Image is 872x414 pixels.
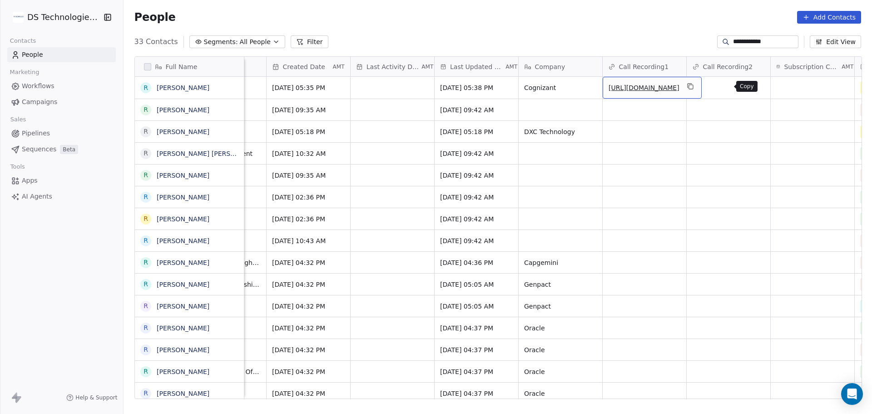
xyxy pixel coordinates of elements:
span: [DATE] 04:32 PM [272,345,345,354]
a: [PERSON_NAME] [157,324,209,332]
span: AMT [842,63,853,70]
a: Campaigns [7,95,116,110]
div: R [144,345,148,354]
a: People [7,47,116,62]
span: [DATE] 05:05 AM [440,302,513,311]
span: Oracle [524,367,597,376]
a: [URL][DOMAIN_NAME] [609,84,679,91]
span: Company [535,62,565,71]
span: [DATE] 05:18 PM [272,127,345,136]
span: [DATE] 05:38 PM [440,83,513,92]
div: R [144,389,148,398]
div: R [144,236,148,245]
a: Pipelines [7,126,116,141]
span: [DATE] 09:42 AM [440,105,513,115]
p: Copy [740,83,754,90]
button: DS Technologies Inc [11,10,97,25]
span: AMT [421,63,433,70]
span: [DATE] 04:32 PM [272,280,345,289]
span: Global Delivery Head - Latam [113,214,261,224]
span: [DATE] 09:35 AM [272,171,345,180]
span: DXC Technology [524,127,597,136]
span: [DATE] 02:36 PM [272,193,345,202]
span: [DATE] 04:37 PM [440,389,513,398]
span: Delivery Head - Sap [113,193,261,202]
span: Created Date [283,62,325,71]
span: Senior Vice President, Sales And Relationship Leader, Banking And Capital Markets [113,280,261,289]
span: [DATE] 04:36 PM [440,258,513,267]
a: [PERSON_NAME] [157,128,209,135]
span: 33 Contacts [134,36,178,47]
span: Cognizant [524,83,597,92]
a: SequencesBeta [7,142,116,157]
img: DS%20Updated%20Logo.jpg [13,12,24,23]
span: Talent Acquisition Manager [113,105,261,115]
span: Marketing [6,65,43,79]
a: [PERSON_NAME] [157,346,209,354]
span: [DATE] 09:42 AM [440,171,513,180]
span: AMT [505,63,517,70]
span: [DATE] 09:42 AM [440,193,513,202]
span: Oracle [524,345,597,354]
a: [PERSON_NAME] [157,172,209,179]
span: All People [240,37,271,47]
span: [DATE] 04:32 PM [272,389,345,398]
span: AMT [333,63,345,70]
span: Talent Acquisition Manager [113,171,261,180]
div: grid [135,77,244,399]
div: Last Activity DateAMT [351,57,434,76]
div: Created DateAMT [267,57,350,76]
div: R [144,127,148,136]
span: Sequences [22,145,56,154]
div: R [144,214,148,224]
div: R [144,149,148,158]
span: Vice President And Head | Ai And Ml | Insights And Data | Financial Services [113,258,261,267]
span: [DATE] 09:42 AM [440,149,513,158]
a: [PERSON_NAME] [157,84,209,91]
div: R [144,367,148,376]
div: Open Intercom Messenger [841,383,863,405]
span: [DATE] 04:32 PM [272,258,345,267]
button: Edit View [810,35,861,48]
span: [DATE] 05:35 PM [272,83,345,92]
span: Full Name [166,62,198,71]
a: [PERSON_NAME] [157,368,209,375]
span: [DATE] 04:37 PM [440,367,513,376]
span: [DATE] 10:32 AM [272,149,345,158]
span: [DATE] 04:32 PM [272,302,345,311]
span: [DATE] 04:37 PM [440,324,513,333]
span: [DATE] 04:32 PM [272,324,345,333]
span: Cognizant | Client Partner [113,83,261,92]
span: Oracle [524,389,597,398]
div: R [144,170,148,180]
span: Beta [60,145,78,154]
span: Head Of Talent Acquisition [113,236,261,245]
div: R [144,301,148,311]
div: Call Recording2 [687,57,770,76]
span: Technical Account Manager [113,127,261,136]
span: [DATE] 05:05 AM [440,280,513,289]
span: DS Technologies Inc [27,11,101,23]
span: Help & Support [75,394,117,401]
div: R [144,192,148,202]
span: [DATE] 09:42 AM [440,214,513,224]
a: AI Agents [7,189,116,204]
span: Genpact [524,280,597,289]
a: [PERSON_NAME] [157,259,209,266]
span: Capgemini [524,258,597,267]
div: R [144,105,148,115]
div: Full Name [135,57,244,76]
a: [PERSON_NAME] [PERSON_NAME] [157,150,264,157]
a: Apps [7,173,116,188]
span: Campaigns [22,97,57,107]
a: [PERSON_NAME] [157,390,209,397]
a: Workflows [7,79,116,94]
span: Workflows [22,81,54,91]
div: R [144,83,148,93]
div: Last Updated DateAMT [435,57,518,76]
a: Help & Support [66,394,117,401]
a: [PERSON_NAME] [157,237,209,244]
span: People [134,10,176,24]
span: Oracle [524,324,597,333]
a: [PERSON_NAME] [157,303,209,310]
